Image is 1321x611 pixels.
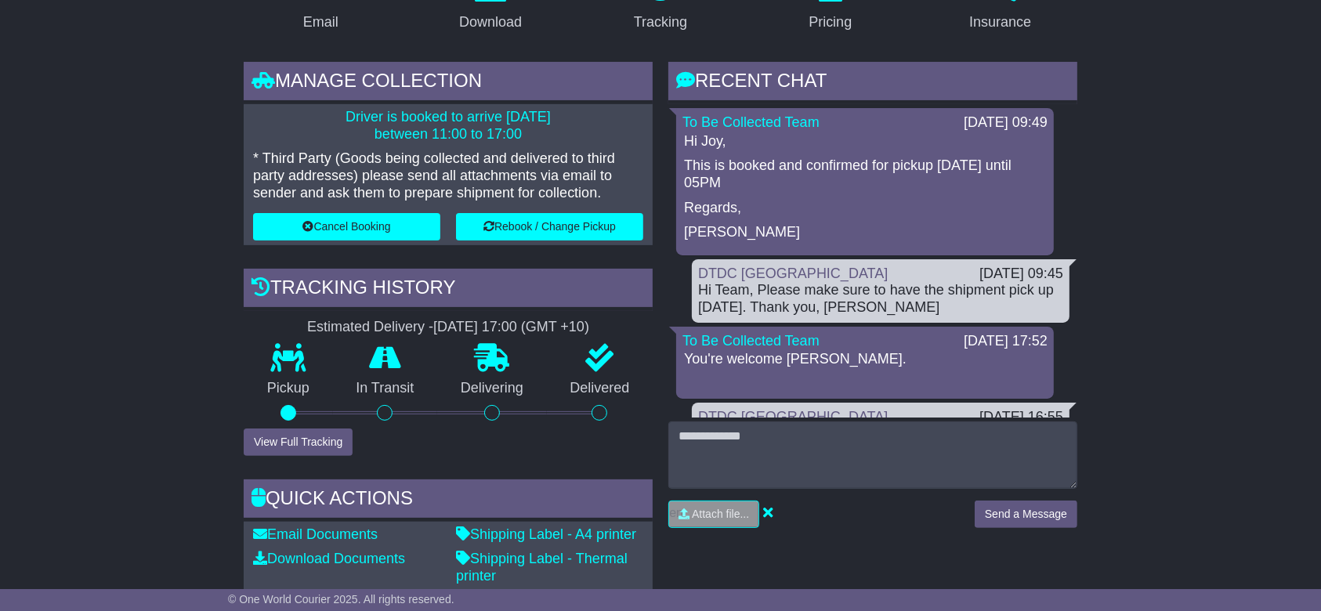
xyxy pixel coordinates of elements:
[682,114,820,130] a: To Be Collected Team
[253,150,643,201] p: * Third Party (Goods being collected and delivered to third party addresses) please send all atta...
[547,380,653,397] p: Delivered
[437,380,547,397] p: Delivering
[684,351,1046,368] p: You're welcome [PERSON_NAME].
[253,109,643,143] p: Driver is booked to arrive [DATE] between 11:00 to 17:00
[253,213,440,240] button: Cancel Booking
[698,266,888,281] a: DTDC [GEOGRAPHIC_DATA]
[459,12,522,33] div: Download
[303,12,338,33] div: Email
[682,333,820,349] a: To Be Collected Team
[456,213,643,240] button: Rebook / Change Pickup
[698,282,1063,316] div: Hi Team, Please make sure to have the shipment pick up [DATE]. Thank you, [PERSON_NAME]
[244,62,653,104] div: Manage collection
[979,266,1063,283] div: [DATE] 09:45
[456,526,636,542] a: Shipping Label - A4 printer
[244,319,653,336] div: Estimated Delivery -
[684,157,1046,191] p: This is booked and confirmed for pickup [DATE] until 05PM
[684,133,1046,150] p: Hi Joy,
[975,501,1077,528] button: Send a Message
[698,409,888,425] a: DTDC [GEOGRAPHIC_DATA]
[228,593,454,606] span: © One World Courier 2025. All rights reserved.
[244,428,353,456] button: View Full Tracking
[684,200,1046,217] p: Regards,
[964,114,1048,132] div: [DATE] 09:49
[456,551,628,584] a: Shipping Label - Thermal printer
[433,319,589,336] div: [DATE] 17:00 (GMT +10)
[809,12,852,33] div: Pricing
[964,333,1048,350] div: [DATE] 17:52
[333,380,438,397] p: In Transit
[634,12,687,33] div: Tracking
[244,479,653,522] div: Quick Actions
[244,269,653,311] div: Tracking history
[244,380,333,397] p: Pickup
[668,62,1077,104] div: RECENT CHAT
[979,409,1063,426] div: [DATE] 16:55
[253,551,405,566] a: Download Documents
[253,526,378,542] a: Email Documents
[684,224,1046,241] p: [PERSON_NAME]
[969,12,1031,33] div: Insurance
